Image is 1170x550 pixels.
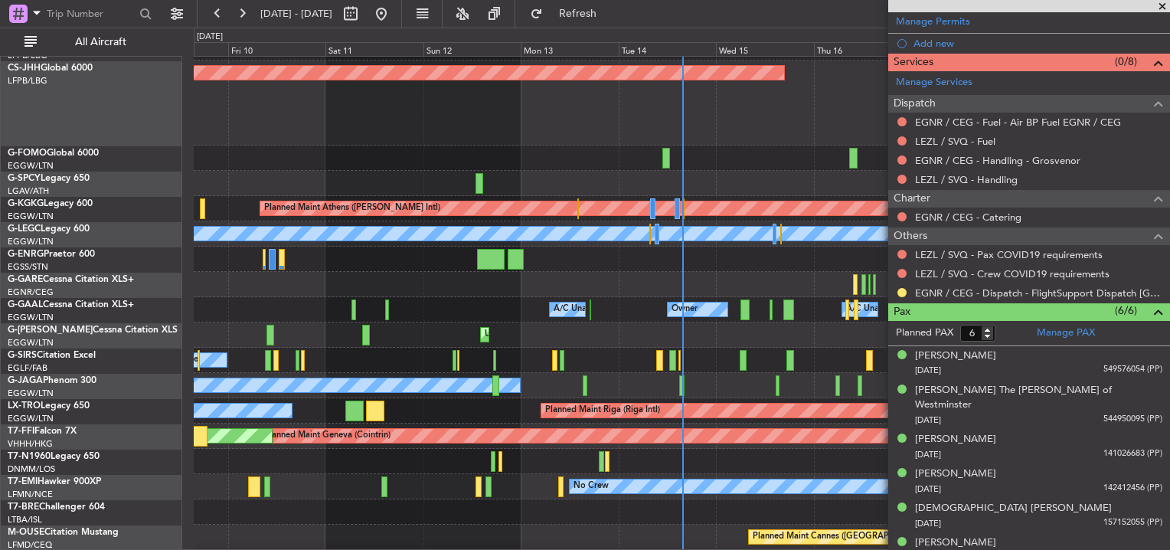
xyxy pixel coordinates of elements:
[8,427,77,436] a: T7-FFIFalcon 7X
[8,185,49,197] a: LGAV/ATH
[8,199,44,208] span: G-KGKG
[672,298,698,321] div: Owner
[8,528,44,537] span: M-OUSE
[896,326,953,341] label: Planned PAX
[8,528,119,537] a: M-OUSECitation Mustang
[915,365,941,376] span: [DATE]
[8,463,55,475] a: DNMM/LOS
[197,31,223,44] div: [DATE]
[915,467,996,482] div: [PERSON_NAME]
[8,199,93,208] a: G-KGKGLegacy 600
[8,514,42,525] a: LTBA/ISL
[523,2,615,26] button: Refresh
[716,42,813,56] div: Wed 15
[228,42,325,56] div: Fri 10
[915,449,941,460] span: [DATE]
[8,503,105,512] a: T7-BREChallenger 604
[8,75,47,87] a: LFPB/LBG
[423,42,521,56] div: Sun 12
[1115,54,1137,70] span: (0/8)
[8,413,54,424] a: EGGW/LTN
[753,525,934,548] div: Planned Maint Cannes ([GEOGRAPHIC_DATA])
[915,432,996,447] div: [PERSON_NAME]
[545,399,660,422] div: Planned Maint Riga (Riga Intl)
[894,95,936,113] span: Dispatch
[8,261,48,273] a: EGSS/STN
[915,286,1162,300] a: EGNR / CEG - Dispatch - FlightSupport Dispatch [GEOGRAPHIC_DATA]
[47,2,135,25] input: Trip Number
[8,149,99,158] a: G-FOMOGlobal 6000
[485,323,737,346] div: Unplanned Maint [GEOGRAPHIC_DATA] ([GEOGRAPHIC_DATA])
[1103,447,1162,460] span: 141026683 (PP)
[8,477,101,486] a: T7-EMIHawker 900XP
[896,15,970,30] a: Manage Permits
[546,8,610,19] span: Refresh
[894,228,927,245] span: Others
[8,438,53,450] a: VHHH/HKG
[894,190,930,208] span: Charter
[260,7,332,21] span: [DATE] - [DATE]
[8,401,41,411] span: LX-TRO
[8,376,96,385] a: G-JAGAPhenom 300
[8,149,47,158] span: G-FOMO
[8,250,95,259] a: G-ENRGPraetor 600
[8,376,43,385] span: G-JAGA
[8,224,90,234] a: G-LEGCLegacy 600
[8,326,93,335] span: G-[PERSON_NAME]
[8,351,96,360] a: G-SIRSCitation Excel
[8,489,53,500] a: LFMN/NCE
[1103,516,1162,529] span: 157152055 (PP)
[915,248,1103,261] a: LEZL / SVQ - Pax COVID19 requirements
[8,211,54,222] a: EGGW/LTN
[915,483,941,495] span: [DATE]
[8,64,93,73] a: CS-JHHGlobal 6000
[915,349,996,364] div: [PERSON_NAME]
[325,42,423,56] div: Sat 11
[894,54,933,71] span: Services
[8,275,43,284] span: G-GARE
[521,42,618,56] div: Mon 13
[915,501,1112,516] div: [DEMOGRAPHIC_DATA] [PERSON_NAME]
[8,286,54,298] a: EGNR/CEG
[8,452,51,461] span: T7-N1960
[8,452,100,461] a: T7-N1960Legacy 650
[8,174,41,183] span: G-SPCY
[8,174,90,183] a: G-SPCYLegacy 650
[915,518,941,529] span: [DATE]
[8,337,54,349] a: EGGW/LTN
[1037,326,1095,341] a: Manage PAX
[8,477,38,486] span: T7-EMI
[17,30,166,54] button: All Aircraft
[915,135,995,148] a: LEZL / SVQ - Fuel
[8,362,47,374] a: EGLF/FAB
[619,42,716,56] div: Tue 14
[894,303,910,321] span: Pax
[8,503,39,512] span: T7-BRE
[915,154,1080,167] a: EGNR / CEG - Handling - Grosvenor
[913,37,1162,50] div: Add new
[574,475,609,498] div: No Crew
[8,312,54,323] a: EGGW/LTN
[264,424,391,447] div: Planned Maint Geneva (Cointrin)
[896,75,972,90] a: Manage Services
[915,116,1121,129] a: EGNR / CEG - Fuel - Air BP Fuel EGNR / CEG
[915,211,1021,224] a: EGNR / CEG - Catering
[1115,303,1137,319] span: (6/6)
[264,197,440,220] div: Planned Maint Athens ([PERSON_NAME] Intl)
[1103,363,1162,376] span: 549576054 (PP)
[8,388,54,399] a: EGGW/LTN
[8,160,54,172] a: EGGW/LTN
[8,300,134,309] a: G-GAALCessna Citation XLS+
[1103,413,1162,426] span: 544950095 (PP)
[554,298,617,321] div: A/C Unavailable
[8,250,44,259] span: G-ENRG
[8,427,34,436] span: T7-FFI
[40,37,162,47] span: All Aircraft
[915,173,1018,186] a: LEZL / SVQ - Handling
[8,275,134,284] a: G-GARECessna Citation XLS+
[8,64,41,73] span: CS-JHH
[8,224,41,234] span: G-LEGC
[8,401,90,411] a: LX-TROLegacy 650
[8,236,54,247] a: EGGW/LTN
[8,326,178,335] a: G-[PERSON_NAME]Cessna Citation XLS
